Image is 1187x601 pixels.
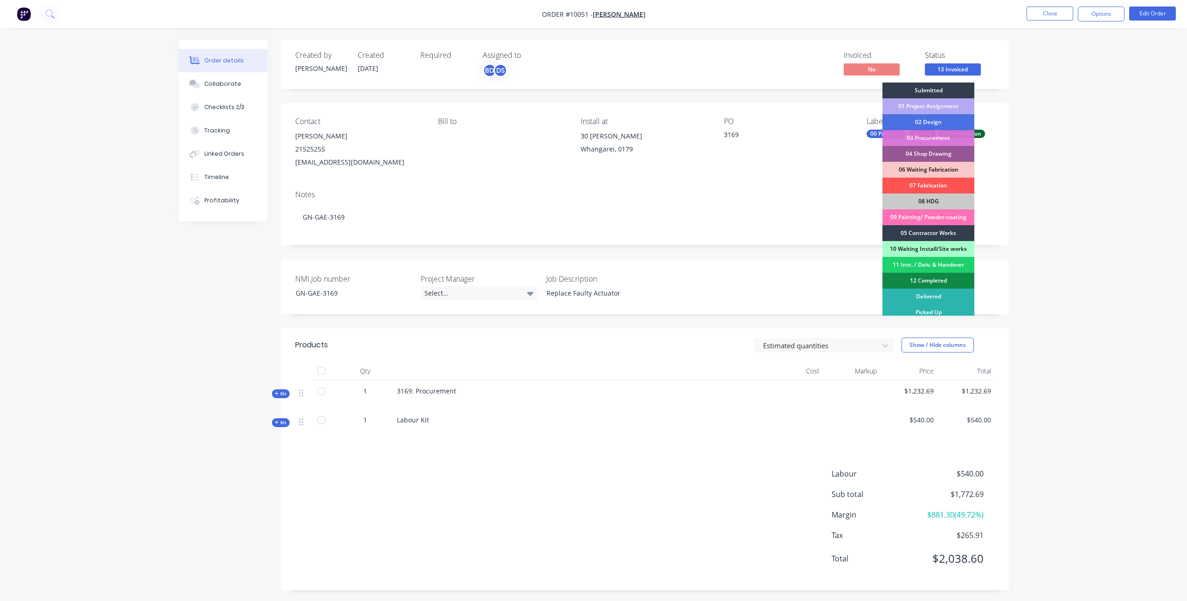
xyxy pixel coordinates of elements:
div: Contact [295,117,423,126]
div: 10 Waiting Install/Site works [882,241,974,257]
div: DS [493,63,507,77]
span: $265.91 [914,530,983,541]
a: [PERSON_NAME] [593,10,646,19]
div: 05 Contractor Works [882,225,974,241]
div: [PERSON_NAME] [295,63,347,73]
label: Job Description [546,273,663,284]
div: Markup [823,362,881,380]
span: 13 Invoiced [925,63,981,75]
button: Checklists 2/3 [179,96,267,119]
div: Products [295,339,328,351]
button: Tracking [179,119,267,142]
span: Margin [832,509,915,520]
span: $1,772.69 [914,489,983,500]
div: Created by [295,51,347,60]
div: Linked Orders [204,150,244,158]
div: 02 Design [882,114,974,130]
span: Kit [275,419,287,426]
div: 3169 [724,130,840,143]
button: BDDS [483,63,507,77]
button: Close [1027,7,1073,21]
button: 13 Invoiced [925,63,981,77]
span: $881.30 ( 49.72 %) [914,509,983,520]
div: Select... [421,286,537,300]
button: Kit [272,389,290,398]
button: Order details [179,49,267,72]
div: 08 HDG [882,193,974,209]
div: Tracking [204,126,230,135]
button: Edit Order [1129,7,1176,21]
div: Price [881,362,938,380]
div: 12 Completed [882,273,974,289]
span: Tax [832,530,915,541]
div: 09 Painting/ Powder-coating [882,209,974,225]
div: [EMAIL_ADDRESS][DOMAIN_NAME] [295,156,423,169]
span: $1,232.69 [941,386,991,396]
div: 03 Procurement [882,130,974,146]
button: Linked Orders [179,142,267,166]
span: $540.00 [884,415,934,425]
div: 00 Priority 1 [867,130,906,138]
button: Kit [272,418,290,427]
span: 1 [363,415,367,425]
div: Picked Up [882,304,974,320]
span: 3169: Procurement [397,387,456,395]
div: 07 Fabrication [882,178,974,193]
span: No [844,63,900,75]
div: Bill to [438,117,566,126]
button: Show / Hide columns [902,338,974,352]
span: $1,232.69 [884,386,934,396]
span: $540.00 [914,468,983,479]
span: $540.00 [941,415,991,425]
span: Labour [832,468,915,479]
div: Notes [295,190,995,199]
div: Total [937,362,995,380]
div: Profitability [204,196,239,205]
span: Sub total [832,489,915,500]
div: 30 [PERSON_NAME]Whangarei, 0179 [581,130,708,159]
button: Profitability [179,189,267,212]
div: 21525255 [295,143,423,156]
div: BD [483,63,497,77]
div: Replace Faulty Actuator [539,286,656,300]
span: Order #10051 - [542,10,593,19]
div: Required [420,51,472,60]
div: Order details [204,56,244,65]
img: Factory [17,7,31,21]
div: Qty [337,362,393,380]
div: GN-GAE-3169 [288,286,405,300]
div: 06 Waiting Fabrication [882,162,974,178]
div: 30 [PERSON_NAME] [581,130,708,143]
div: Collaborate [204,80,241,88]
div: Assigned to [483,51,576,60]
span: $2,038.60 [914,550,983,567]
div: Status [925,51,995,60]
div: 01 Project Assignment [882,98,974,114]
div: 11 Inst. / Delv. & Handover [882,257,974,273]
div: Whangarei, 0179 [581,143,708,156]
span: Kit [275,390,287,397]
div: 04 Shop Drawing [882,146,974,162]
label: Project Manager [421,273,537,284]
span: [DATE] [358,64,378,73]
div: Install at [581,117,708,126]
div: [PERSON_NAME] [295,130,423,143]
div: Cost [766,362,824,380]
span: 1 [363,386,367,396]
div: Timeline [204,173,229,181]
div: Delivered [882,289,974,304]
span: Labour Kit [397,415,429,424]
div: Labels [867,117,994,126]
div: PO [724,117,852,126]
label: NMI Job number [295,273,412,284]
button: Timeline [179,166,267,189]
div: GN-GAE-3169 [295,203,995,231]
div: [PERSON_NAME]21525255[EMAIL_ADDRESS][DOMAIN_NAME] [295,130,423,169]
div: Created [358,51,409,60]
div: Submitted [882,83,974,98]
div: Invoiced [844,51,914,60]
div: Checklists 2/3 [204,103,244,111]
span: Total [832,553,915,564]
button: Options [1078,7,1125,21]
